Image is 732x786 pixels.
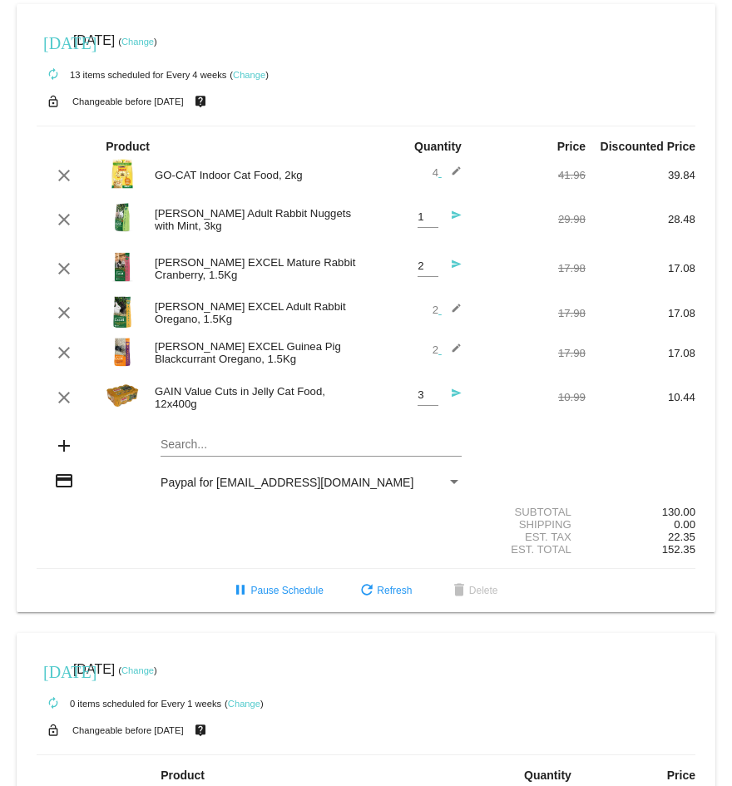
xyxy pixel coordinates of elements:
[357,585,412,596] span: Refresh
[43,694,63,714] mat-icon: autorenew
[586,391,695,403] div: 10.44
[586,169,695,181] div: 39.84
[433,166,462,179] span: 4
[161,476,413,489] span: Paypal for [EMAIL_ADDRESS][DOMAIN_NAME]
[106,157,139,190] img: 86652.jpg
[43,65,63,85] mat-icon: autorenew
[414,140,462,153] strong: Quantity
[118,665,157,675] small: ( )
[106,335,139,368] img: 78375.jpg
[476,518,586,531] div: Shipping
[586,506,695,518] div: 130.00
[476,169,586,181] div: 41.96
[476,543,586,556] div: Est. Total
[54,166,74,185] mat-icon: clear
[476,506,586,518] div: Subtotal
[161,476,462,489] mat-select: Payment Method
[37,70,226,80] small: 13 items scheduled for Every 4 weeks
[442,303,462,323] mat-icon: edit
[476,531,586,543] div: Est. Tax
[662,543,695,556] span: 152.35
[43,91,63,112] mat-icon: lock_open
[146,340,366,365] div: [PERSON_NAME] EXCEL Guinea Pig Blackcurrant Oregano, 1.5Kg
[586,213,695,225] div: 28.48
[54,303,74,323] mat-icon: clear
[357,581,377,601] mat-icon: refresh
[433,344,462,356] span: 2
[476,307,586,319] div: 17.98
[524,769,571,782] strong: Quantity
[106,295,139,329] img: 74990.jpg
[586,262,695,274] div: 17.08
[557,140,586,153] strong: Price
[442,388,462,408] mat-icon: send
[43,719,63,741] mat-icon: lock_open
[146,169,366,181] div: GO-CAT Indoor Cat Food, 2kg
[674,518,695,531] span: 0.00
[54,388,74,408] mat-icon: clear
[230,70,269,80] small: ( )
[43,660,63,680] mat-icon: [DATE]
[37,699,221,709] small: 0 items scheduled for Every 1 weeks
[146,300,366,325] div: [PERSON_NAME] EXCEL Adult Rabbit Oregano, 1.5Kg
[54,471,74,491] mat-icon: credit_card
[442,343,462,363] mat-icon: edit
[442,210,462,230] mat-icon: send
[476,347,586,359] div: 17.98
[436,576,512,606] button: Delete
[449,585,498,596] span: Delete
[476,213,586,225] div: 29.98
[449,581,469,601] mat-icon: delete
[161,769,205,782] strong: Product
[43,32,63,52] mat-icon: [DATE]
[54,259,74,279] mat-icon: clear
[106,250,139,284] img: 78328.jpg
[228,699,260,709] a: Change
[161,438,462,452] input: Search...
[146,256,366,281] div: [PERSON_NAME] EXCEL Mature Rabbit Cranberry, 1.5Kg
[476,262,586,274] div: 17.98
[230,585,323,596] span: Pause Schedule
[418,389,438,402] input: Quantity
[433,304,462,316] span: 2
[54,210,74,230] mat-icon: clear
[442,166,462,185] mat-icon: edit
[118,37,157,47] small: ( )
[106,379,139,413] img: 31540.jpg
[72,96,184,106] small: Changeable before [DATE]
[668,531,695,543] span: 22.35
[586,347,695,359] div: 17.08
[586,307,695,319] div: 17.08
[476,391,586,403] div: 10.99
[121,37,154,47] a: Change
[72,725,184,735] small: Changeable before [DATE]
[601,140,695,153] strong: Discounted Price
[667,769,695,782] strong: Price
[121,665,154,675] a: Change
[54,436,74,456] mat-icon: add
[233,70,265,80] a: Change
[190,91,210,112] mat-icon: live_help
[190,719,210,741] mat-icon: live_help
[442,259,462,279] mat-icon: send
[146,207,366,232] div: [PERSON_NAME] Adult Rabbit Nuggets with Mint, 3kg
[217,576,336,606] button: Pause Schedule
[54,343,74,363] mat-icon: clear
[418,260,438,273] input: Quantity
[106,140,150,153] strong: Product
[230,581,250,601] mat-icon: pause
[225,699,264,709] small: ( )
[106,201,139,235] img: 74910.jpg
[344,576,425,606] button: Refresh
[418,211,438,224] input: Quantity
[146,385,366,410] div: GAIN Value Cuts in Jelly Cat Food, 12x400g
